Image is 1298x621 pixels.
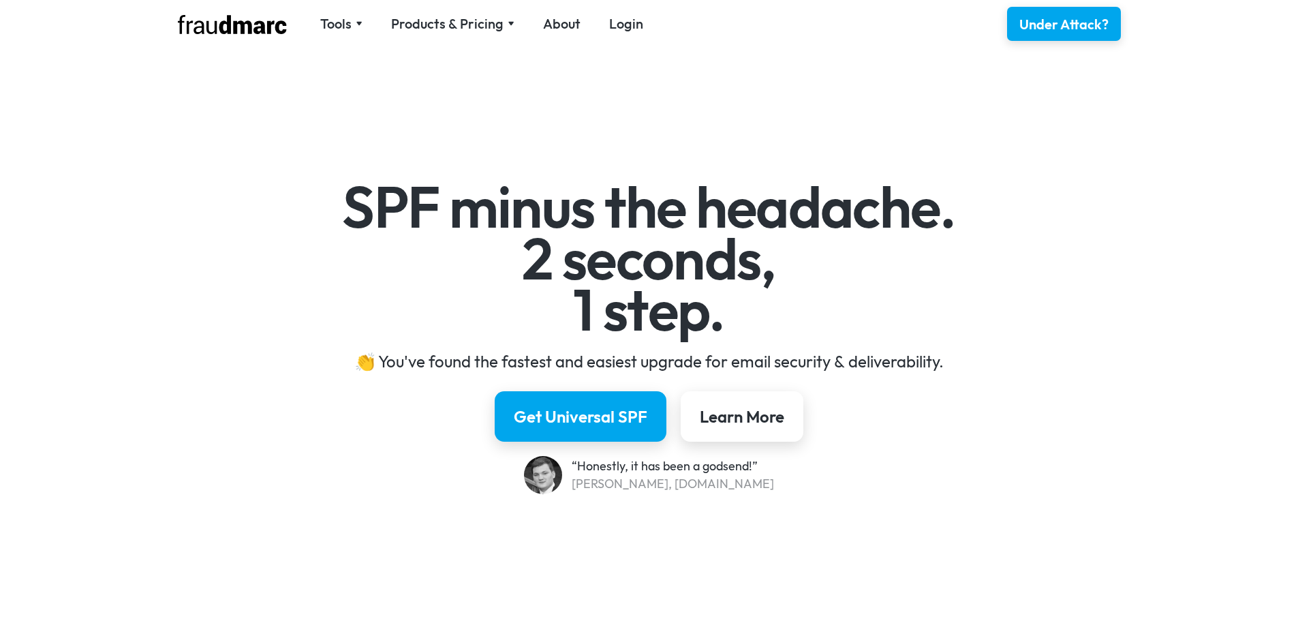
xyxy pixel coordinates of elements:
[572,475,774,493] div: [PERSON_NAME], [DOMAIN_NAME]
[572,457,774,475] div: “Honestly, it has been a godsend!”
[495,391,666,442] a: Get Universal SPF
[1019,15,1109,34] div: Under Attack?
[320,14,352,33] div: Tools
[514,406,647,427] div: Get Universal SPF
[700,406,784,427] div: Learn More
[391,14,504,33] div: Products & Pricing
[609,14,643,33] a: Login
[681,391,803,442] a: Learn More
[543,14,581,33] a: About
[253,181,1045,336] h1: SPF minus the headache. 2 seconds, 1 step.
[1007,7,1121,41] a: Under Attack?
[253,350,1045,372] div: 👏 You've found the fastest and easiest upgrade for email security & deliverability.
[320,14,362,33] div: Tools
[391,14,514,33] div: Products & Pricing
